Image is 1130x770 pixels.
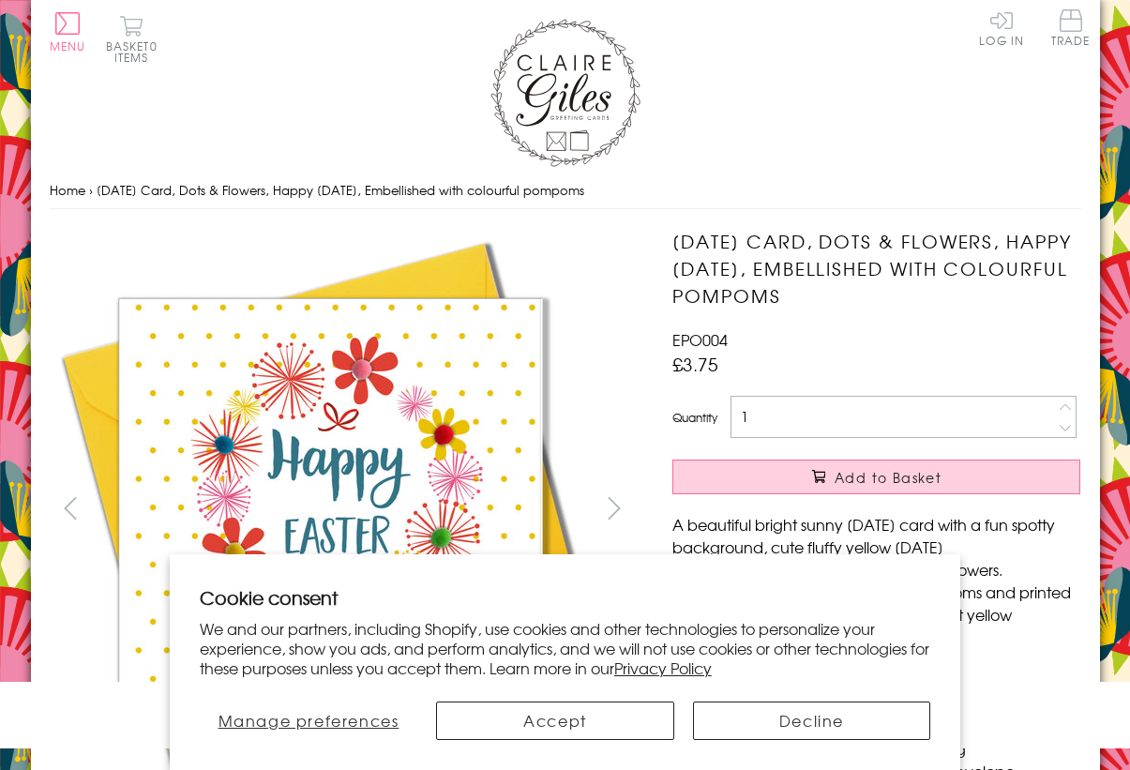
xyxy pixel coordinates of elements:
span: Menu [50,38,86,54]
span: EPO004 [672,328,728,351]
span: £3.75 [672,351,718,377]
p: A beautiful bright sunny [DATE] card with a fun spotty background, cute fluffy yellow [DATE] [DEM... [672,513,1080,648]
p: We and our partners, including Shopify, use cookies and other technologies to personalize your ex... [200,619,931,677]
span: 0 items [114,38,158,66]
button: Basket0 items [106,15,158,63]
button: Manage preferences [200,702,418,740]
button: next [593,487,635,529]
h1: [DATE] Card, Dots & Flowers, Happy [DATE], Embellished with colourful pompoms [672,228,1080,309]
span: Manage preferences [218,709,399,732]
button: Add to Basket [672,460,1080,494]
span: Add to Basket [835,468,942,487]
nav: breadcrumbs [50,172,1081,210]
button: Menu [50,12,86,52]
span: Trade [1051,9,1091,46]
img: Claire Giles Greetings Cards [490,19,640,167]
a: Trade [1051,9,1091,50]
button: Decline [693,702,931,740]
button: Accept [436,702,674,740]
a: Log In [979,9,1024,46]
h2: Cookie consent [200,584,931,611]
label: Quantity [672,409,717,426]
a: Privacy Policy [614,657,712,679]
span: [DATE] Card, Dots & Flowers, Happy [DATE], Embellished with colourful pompoms [97,181,584,199]
span: › [89,181,93,199]
button: prev [50,487,92,529]
a: Home [50,181,85,199]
